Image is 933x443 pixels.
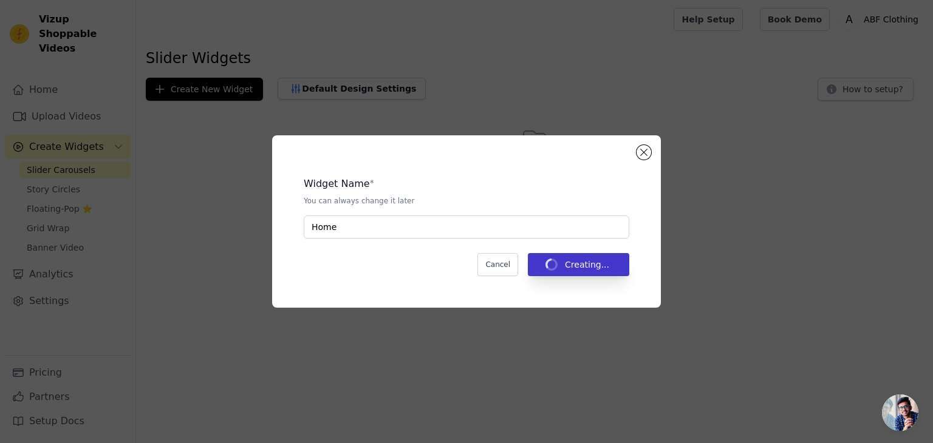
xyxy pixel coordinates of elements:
[304,196,629,206] p: You can always change it later
[477,253,518,276] button: Cancel
[882,394,918,431] div: Open chat
[304,177,370,191] legend: Widget Name
[637,145,651,160] button: Close modal
[528,253,629,276] button: Creating...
